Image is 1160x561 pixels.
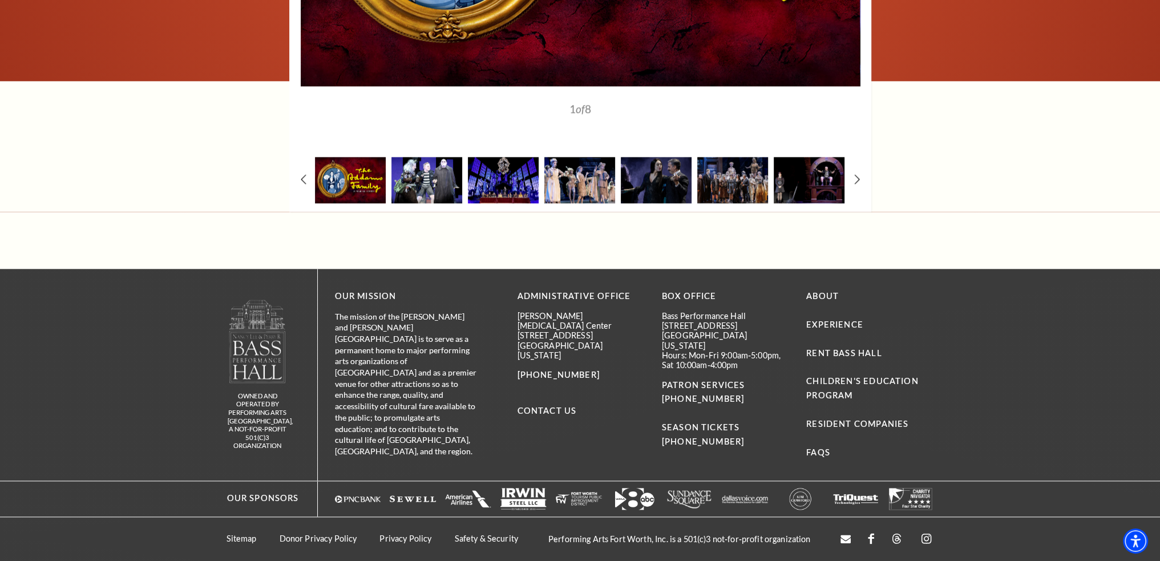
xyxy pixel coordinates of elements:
img: The image is completely blank or white. [390,488,436,510]
img: The image features a simple white background with text that appears to be a logo or brand name. [722,488,768,510]
a: A circular logo with the text "KIM CLASSIFIED" in the center, featuring a bold, modern design. - ... [777,488,823,510]
img: A stage scene featuring a girl in a black dress and braids standing beside a seated boy in stripe... [774,157,844,203]
a: Sitemap [227,534,257,543]
img: A stylized illustration of the Addams Family in a gold frame, with a dark red background. Text re... [315,157,386,203]
a: facebook - open in a new tab [868,533,874,545]
a: Rent Bass Hall [806,348,882,358]
p: [GEOGRAPHIC_DATA][US_STATE] [518,341,645,361]
p: BOX OFFICE [662,289,789,304]
a: Logo featuring the number "8" with an arrow and "abc" in a modern design. - open in a new tab [611,488,657,510]
p: [STREET_ADDRESS] [518,330,645,340]
a: The image is completely blank or white. - open in a new tab [832,488,879,510]
a: The image is completely blank or white. - open in a new tab [888,488,934,510]
img: The image is completely blank or white. [832,488,879,510]
img: A theatrical performance featuring characters in vintage costumes, with dramatic poses and expres... [544,157,615,203]
img: A couple dances on stage, dressed in elegant costumes. The woman wears a dark, lace gown, while t... [621,157,692,203]
p: 1 8 [361,103,800,114]
span: of [576,102,585,115]
a: Donor Privacy Policy [280,534,357,543]
a: Resident Companies [806,419,908,429]
a: The image is completely blank or white. - open in a new tab [390,488,436,510]
img: A circular logo with the text "KIM CLASSIFIED" in the center, featuring a bold, modern design. [777,488,823,510]
p: [PERSON_NAME][MEDICAL_DATA] Center [518,311,645,331]
p: Performing Arts Fort Worth, Inc. is a 501(c)3 not-for-profit organization [537,534,822,544]
img: Logo of Irwin Steel LLC, featuring the company name in bold letters with a simple design. [500,488,547,510]
p: PATRON SERVICES [PHONE_NUMBER] [662,378,789,407]
img: owned and operated by Performing Arts Fort Worth, A NOT-FOR-PROFIT 501(C)3 ORGANIZATION [228,299,286,383]
div: Accessibility Menu [1123,528,1148,554]
a: FAQs [806,447,830,457]
img: The image is completely blank or white. [445,488,491,510]
img: A theatrical performance featuring a diverse cast in elaborate costumes, with a gothic theme and ... [697,157,768,203]
a: Contact Us [518,406,577,415]
img: Three characters in theatrical costumes interact on stage, with a colorful backdrop. One wears a ... [391,157,462,203]
img: The image is completely blank or white. [556,488,602,510]
a: The image features a simple white background with text that appears to be a logo or brand name. -... [722,488,768,510]
p: [STREET_ADDRESS] [662,321,789,330]
img: Logo featuring the number "8" with an arrow and "abc" in a modern design. [611,488,657,510]
p: Administrative Office [518,289,645,304]
img: A theatrical scene featuring a long table with characters, surrounded by ghostly figures and dram... [468,157,539,203]
a: Logo of Irwin Steel LLC, featuring the company name in bold letters with a simple design. - open ... [500,488,547,510]
p: Bass Performance Hall [662,311,789,321]
a: Logo of PNC Bank in white text with a triangular symbol. - open in a new tab - target website may... [335,488,381,510]
p: Hours: Mon-Fri 9:00am-5:00pm, Sat 10:00am-4:00pm [662,350,789,370]
a: threads.com - open in a new tab [891,533,902,545]
a: Children's Education Program [806,376,918,400]
p: OUR MISSION [335,289,478,304]
p: The mission of the [PERSON_NAME] and [PERSON_NAME][GEOGRAPHIC_DATA] is to serve as a permanent ho... [335,311,478,457]
p: SEASON TICKETS [PHONE_NUMBER] [662,406,789,449]
a: Open this option - open in a new tab [840,534,851,544]
a: Logo of Sundance Square, featuring stylized text in white. - open in a new tab [666,488,713,510]
img: Logo of PNC Bank in white text with a triangular symbol. [335,488,381,510]
p: Our Sponsors [216,491,298,506]
p: [GEOGRAPHIC_DATA][US_STATE] [662,330,789,350]
a: Privacy Policy [379,534,431,543]
a: The image is completely blank or white. - open in a new tab [445,488,491,510]
a: Experience [806,320,863,329]
img: The image is completely blank or white. [888,488,934,510]
a: Safety & Security [454,534,518,543]
img: Logo of Sundance Square, featuring stylized text in white. [666,488,713,510]
p: owned and operated by Performing Arts [GEOGRAPHIC_DATA], A NOT-FOR-PROFIT 501(C)3 ORGANIZATION [228,392,288,450]
p: [PHONE_NUMBER] [518,368,645,382]
a: instagram - open in a new tab [919,531,933,547]
a: About [806,291,839,301]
